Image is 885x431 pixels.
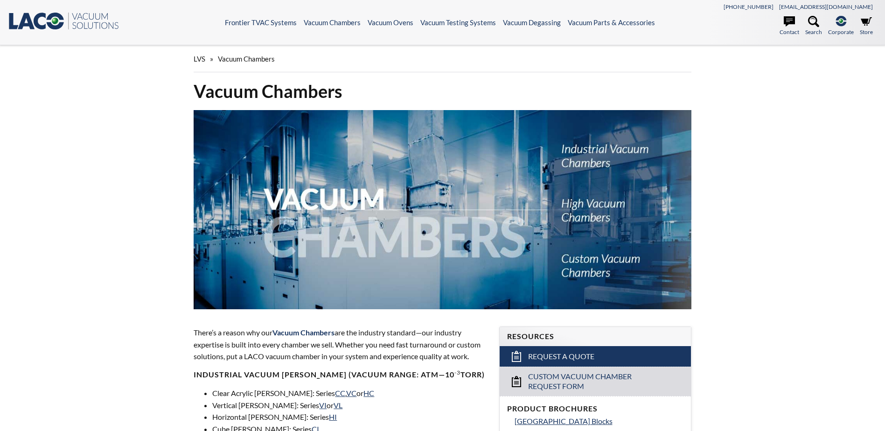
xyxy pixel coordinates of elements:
a: [PHONE_NUMBER] [724,3,774,10]
a: VL [334,401,342,410]
a: Vacuum Testing Systems [420,18,496,27]
a: [GEOGRAPHIC_DATA] Blocks [515,415,683,427]
a: Request a Quote [500,346,691,367]
h4: Industrial Vacuum [PERSON_NAME] (vacuum range: atm—10 Torr) [194,370,488,380]
a: VI [319,401,327,410]
a: HC [363,389,374,397]
a: Vacuum Ovens [368,18,413,27]
p: There’s a reason why our are the industry standard—our industry expertise is built into every cha... [194,327,488,362]
sup: -3 [454,369,460,376]
h4: Product Brochures [507,404,683,414]
span: Vacuum Chambers [272,328,334,337]
span: Vacuum Chambers [218,55,275,63]
div: » [194,46,691,72]
a: Vacuum Chambers [304,18,361,27]
span: [GEOGRAPHIC_DATA] Blocks [515,417,613,425]
a: Custom Vacuum Chamber Request Form [500,367,691,396]
span: Request a Quote [528,352,594,361]
a: Vacuum Parts & Accessories [568,18,655,27]
li: Vertical [PERSON_NAME]: Series or [212,399,488,411]
img: Vacuum Chambers [194,110,691,309]
span: LVS [194,55,205,63]
a: HI [329,412,337,421]
a: VC [346,389,356,397]
a: Vacuum Degassing [503,18,561,27]
a: Store [860,16,873,36]
span: Custom Vacuum Chamber Request Form [528,372,663,391]
h4: Resources [507,332,683,341]
a: Search [805,16,822,36]
li: Clear Acrylic [PERSON_NAME]: Series , or [212,387,488,399]
h1: Vacuum Chambers [194,80,691,103]
a: [EMAIL_ADDRESS][DOMAIN_NAME] [779,3,873,10]
a: Contact [780,16,799,36]
li: Horizontal [PERSON_NAME]: Series [212,411,488,423]
span: Corporate [828,28,854,36]
a: CC [335,389,345,397]
a: Frontier TVAC Systems [225,18,297,27]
